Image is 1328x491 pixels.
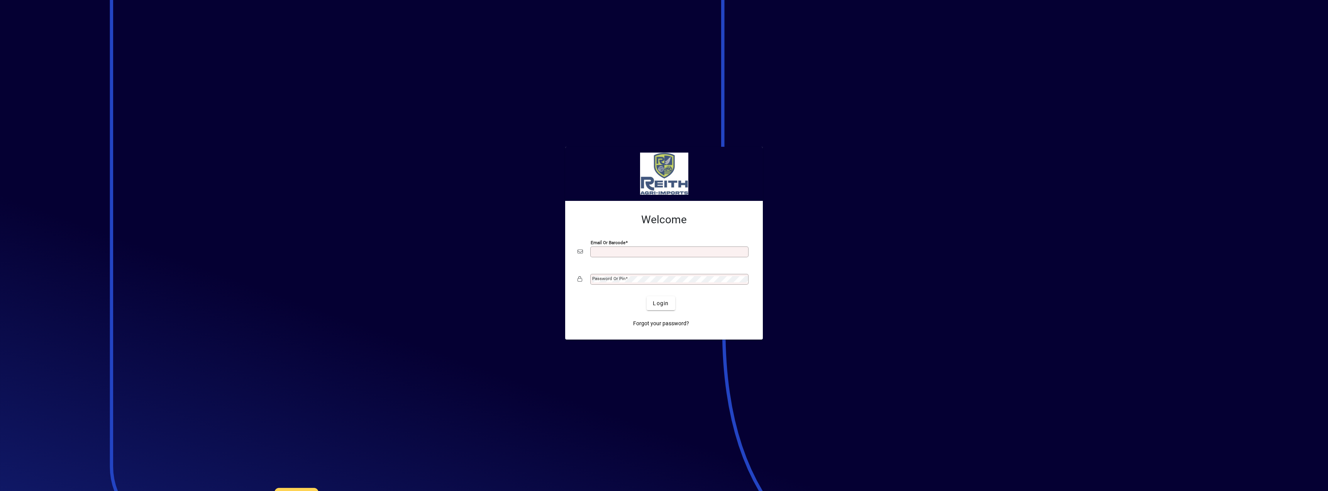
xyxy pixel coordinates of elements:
h2: Welcome [578,213,750,226]
span: Forgot your password? [633,319,689,328]
button: Login [647,296,675,310]
mat-label: Password or Pin [592,276,625,281]
span: Login [653,299,669,308]
mat-label: Email or Barcode [591,240,625,245]
a: Forgot your password? [630,316,692,330]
